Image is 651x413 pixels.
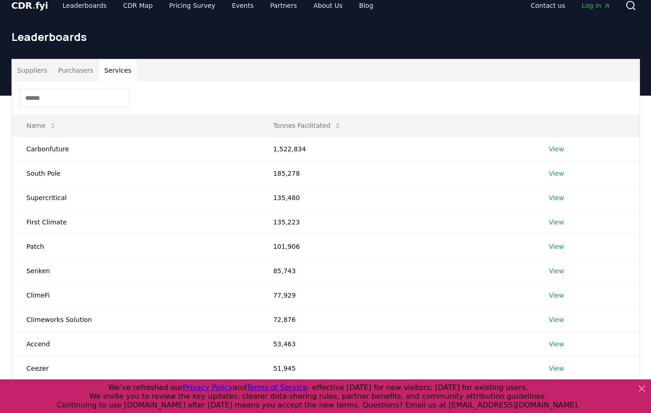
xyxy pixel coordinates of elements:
a: View [549,218,564,227]
button: Tonnes Facilitated [266,116,349,135]
td: 185,278 [259,161,534,185]
a: View [549,291,564,300]
h1: Leaderboards [11,29,640,44]
td: 77,929 [259,283,534,307]
span: Log in [582,1,610,10]
td: 1,522,834 [259,137,534,161]
td: Patch [12,234,259,258]
a: View [549,339,564,349]
button: Purchasers [52,59,99,81]
td: Accend [12,332,259,356]
td: Supercritical [12,185,259,210]
a: View [549,193,564,202]
a: View [549,266,564,275]
td: Senken [12,258,259,283]
td: 72,876 [259,307,534,332]
td: 135,480 [259,185,534,210]
td: 135,223 [259,210,534,234]
td: Climeworks Solution [12,307,259,332]
a: View [549,242,564,251]
td: 51,945 [259,356,534,380]
td: ClimeFi [12,283,259,307]
td: Ceezer [12,356,259,380]
button: Suppliers [12,59,53,81]
a: View [549,169,564,178]
td: South Pole [12,161,259,185]
td: 101,906 [259,234,534,258]
a: View [549,364,564,373]
button: Name [19,116,64,135]
a: View [549,315,564,324]
td: First Climate [12,210,259,234]
button: Services [99,59,137,81]
td: 53,463 [259,332,534,356]
a: View [549,144,564,154]
td: Carbonfuture [12,137,259,161]
td: 85,743 [259,258,534,283]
